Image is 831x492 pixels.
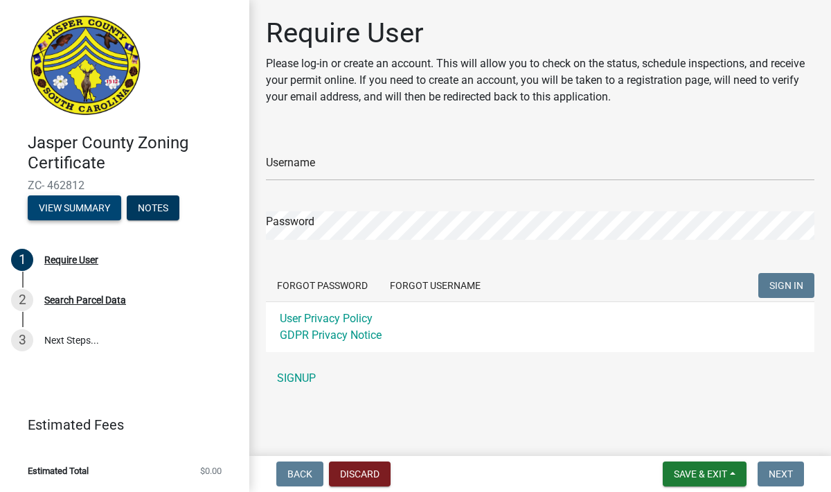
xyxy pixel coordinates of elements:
[280,328,382,342] a: GDPR Privacy Notice
[663,462,747,486] button: Save & Exit
[28,179,222,192] span: ZC- 462812
[266,17,814,50] h1: Require User
[280,312,373,325] a: User Privacy Policy
[276,462,323,486] button: Back
[44,295,126,305] div: Search Parcel Data
[11,249,33,271] div: 1
[758,273,814,298] button: SIGN IN
[266,364,814,392] a: SIGNUP
[674,468,727,480] span: Save & Exit
[44,255,98,265] div: Require User
[379,273,492,298] button: Forgot Username
[28,15,143,118] img: Jasper County, South Carolina
[769,468,793,480] span: Next
[127,195,179,220] button: Notes
[28,466,89,475] span: Estimated Total
[266,55,814,105] p: Please log-in or create an account. This will allow you to check on the status, schedule inspecti...
[329,462,391,486] button: Discard
[28,195,121,220] button: View Summary
[266,273,379,298] button: Forgot Password
[11,329,33,351] div: 3
[769,280,803,291] span: SIGN IN
[11,411,227,439] a: Estimated Fees
[28,203,121,214] wm-modal-confirm: Summary
[287,468,312,480] span: Back
[758,462,804,486] button: Next
[200,466,222,475] span: $0.00
[127,203,179,214] wm-modal-confirm: Notes
[11,289,33,311] div: 2
[28,133,238,173] h4: Jasper County Zoning Certificate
